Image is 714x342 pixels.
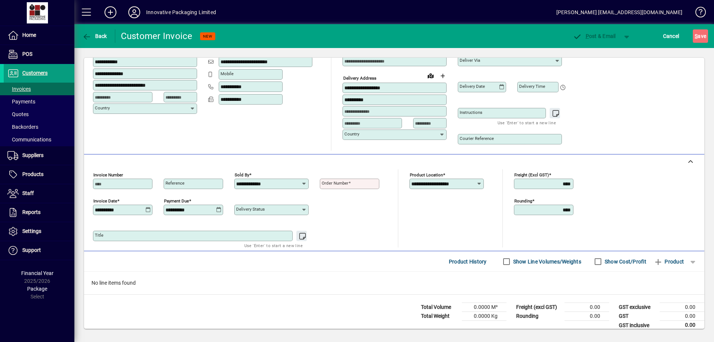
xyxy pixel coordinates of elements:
span: S [695,33,698,39]
span: Package [27,286,47,292]
a: Knowledge Base [690,1,705,26]
mat-label: Deliver via [460,58,480,63]
span: Payments [7,99,35,105]
span: POS [22,51,32,57]
td: GST exclusive [615,303,660,312]
span: Products [22,171,44,177]
a: Products [4,165,74,184]
span: Suppliers [22,152,44,158]
mat-label: Delivery time [519,84,545,89]
mat-label: Rounding [514,198,532,204]
mat-label: Title [95,233,103,238]
mat-label: Instructions [460,110,482,115]
a: Home [4,26,74,45]
a: Settings [4,222,74,241]
button: Post & Email [569,29,620,43]
span: Product [654,256,684,268]
a: Reports [4,203,74,222]
mat-label: Invoice date [93,198,117,204]
mat-label: Delivery date [460,84,485,89]
mat-hint: Use 'Enter' to start a new line [244,241,303,250]
td: GST inclusive [615,321,660,330]
td: GST [615,312,660,321]
button: Choose address [437,70,448,82]
span: NEW [203,34,212,39]
td: 0.00 [565,303,609,312]
button: Product [650,255,688,268]
button: Add [99,6,122,19]
a: Payments [4,95,74,108]
span: Product History [449,256,487,268]
mat-label: Delivery status [236,207,265,212]
a: Staff [4,184,74,203]
span: Home [22,32,36,38]
td: Freight (excl GST) [512,303,565,312]
span: Communications [7,137,51,143]
span: Customers [22,70,48,76]
td: 0.00 [660,312,704,321]
a: Backorders [4,121,74,133]
button: Profile [122,6,146,19]
a: POS [4,45,74,64]
td: 0.00 [565,312,609,321]
a: Quotes [4,108,74,121]
mat-label: Country [344,131,359,137]
span: Staff [22,190,34,196]
td: Total Weight [417,312,462,321]
mat-label: Invoice number [93,172,123,178]
mat-label: Payment due [164,198,189,204]
mat-label: Product location [410,172,443,178]
div: Customer Invoice [121,30,193,42]
span: ave [695,30,706,42]
span: Financial Year [21,270,54,276]
td: 0.00 [660,303,704,312]
span: Cancel [663,30,679,42]
span: Quotes [7,111,29,117]
button: Back [80,29,109,43]
mat-label: Courier Reference [460,136,494,141]
td: Total Volume [417,303,462,312]
span: Back [82,33,107,39]
mat-hint: Use 'Enter' to start a new line [498,118,556,127]
td: Rounding [512,312,565,321]
mat-label: Country [95,105,110,111]
mat-label: Order number [322,180,348,186]
div: Innovative Packaging Limited [146,6,216,18]
div: [PERSON_NAME] [EMAIL_ADDRESS][DOMAIN_NAME] [556,6,682,18]
a: Communications [4,133,74,146]
mat-label: Sold by [235,172,249,178]
div: No line items found [84,272,704,294]
label: Show Line Volumes/Weights [512,258,581,265]
button: Cancel [661,29,681,43]
label: Show Cost/Profit [603,258,646,265]
button: Save [693,29,708,43]
span: Settings [22,228,41,234]
td: 0.0000 M³ [462,303,506,312]
span: ost & Email [573,33,616,39]
td: 0.0000 Kg [462,312,506,321]
span: Support [22,247,41,253]
app-page-header-button: Back [74,29,115,43]
a: Invoices [4,83,74,95]
span: Backorders [7,124,38,130]
a: Suppliers [4,146,74,165]
span: Invoices [7,86,31,92]
mat-label: Reference [165,180,184,186]
mat-label: Mobile [221,71,234,76]
span: Reports [22,209,41,215]
mat-label: Freight (excl GST) [514,172,549,178]
a: Support [4,241,74,260]
td: 0.00 [660,321,704,330]
span: P [586,33,589,39]
button: Product History [446,255,490,268]
a: View on map [425,70,437,81]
